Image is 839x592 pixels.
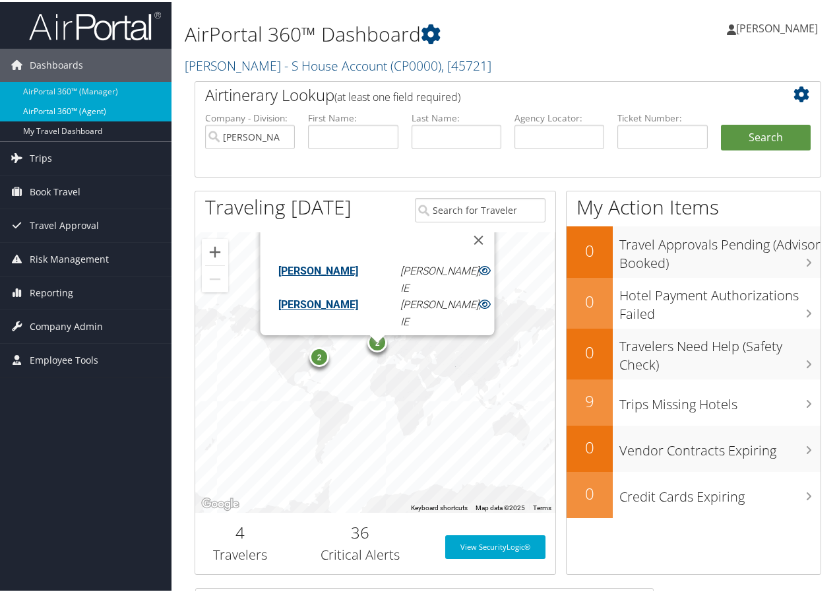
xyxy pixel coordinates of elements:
[30,207,99,240] span: Travel Approval
[334,88,460,102] span: (at least one field required)
[567,276,821,327] a: 0Hotel Payment Authorizations Failed
[205,519,275,542] h2: 4
[30,140,52,173] span: Trips
[567,224,821,275] a: 0Travel Approvals Pending (Advisor Booked)
[199,494,242,511] img: Google
[567,388,613,411] h2: 9
[400,263,481,292] em: [PERSON_NAME], IE
[567,480,613,503] h2: 0
[721,123,811,149] button: Search
[278,296,357,309] a: [PERSON_NAME]
[727,7,831,46] a: [PERSON_NAME]
[185,55,491,73] a: [PERSON_NAME] - S House Account
[619,433,821,458] h3: Vendor Contracts Expiring
[514,110,604,123] label: Agency Locator:
[199,494,242,511] a: Open this area in Google Maps (opens a new window)
[567,339,613,362] h2: 0
[567,327,821,378] a: 0Travelers Need Help (Safety Check)
[202,237,228,263] button: Zoom in
[30,241,109,274] span: Risk Management
[309,345,329,365] div: 2
[567,470,821,516] a: 0Credit Cards Expiring
[278,263,357,275] a: [PERSON_NAME]
[30,342,98,375] span: Employee Tools
[295,519,425,542] h2: 36
[567,191,821,219] h1: My Action Items
[205,191,352,219] h1: Traveling [DATE]
[533,502,551,510] a: Terms (opens in new tab)
[441,55,491,73] span: , [ 45721 ]
[30,174,80,207] span: Book Travel
[567,378,821,424] a: 9Trips Missing Hotels
[415,196,545,220] input: Search for Traveler
[205,544,275,562] h3: Travelers
[30,308,103,341] span: Company Admin
[411,502,468,511] button: Keyboard shortcuts
[400,296,481,326] em: [PERSON_NAME], IE
[367,331,387,350] div: 2
[295,544,425,562] h3: Critical Alerts
[185,18,615,46] h1: AirPortal 360™ Dashboard
[30,275,73,308] span: Reporting
[29,9,161,40] img: airportal-logo.png
[619,278,821,321] h3: Hotel Payment Authorizations Failed
[567,288,613,311] h2: 0
[205,110,295,123] label: Company - Division:
[412,110,501,123] label: Last Name:
[202,264,228,290] button: Zoom out
[462,222,494,254] button: Close
[619,329,821,372] h3: Travelers Need Help (Safety Check)
[567,424,821,470] a: 0Vendor Contracts Expiring
[476,502,525,510] span: Map data ©2025
[205,82,759,104] h2: Airtinerary Lookup
[308,110,398,123] label: First Name:
[30,47,83,80] span: Dashboards
[736,19,818,34] span: [PERSON_NAME]
[445,533,545,557] a: View SecurityLogic®
[617,110,707,123] label: Ticket Number:
[567,238,613,260] h2: 0
[619,387,821,412] h3: Trips Missing Hotels
[619,227,821,271] h3: Travel Approvals Pending (Advisor Booked)
[390,55,441,73] span: ( CP0000 )
[619,479,821,504] h3: Credit Cards Expiring
[567,434,613,457] h2: 0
